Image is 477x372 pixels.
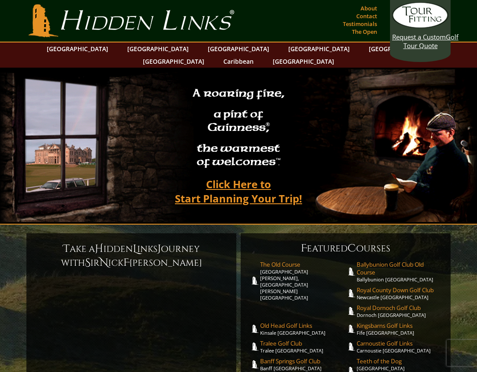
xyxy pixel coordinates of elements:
span: N [100,256,108,270]
a: Royal County Down Golf ClubNewcastle [GEOGRAPHIC_DATA] [357,286,442,300]
h6: eatured ourses [249,241,442,255]
a: About [358,2,379,14]
a: Contact [354,10,379,22]
a: [GEOGRAPHIC_DATA] [42,42,113,55]
a: [GEOGRAPHIC_DATA] [123,42,193,55]
span: S [85,256,90,270]
a: Kingsbarns Golf LinksFife [GEOGRAPHIC_DATA] [357,322,442,336]
span: Tralee Golf Club [260,339,346,347]
a: Old Head Golf LinksKinsale [GEOGRAPHIC_DATA] [260,322,346,336]
span: J [158,242,161,256]
span: The Old Course [260,261,346,268]
a: The Old Course[GEOGRAPHIC_DATA][PERSON_NAME], [GEOGRAPHIC_DATA][PERSON_NAME] [GEOGRAPHIC_DATA] [260,261,346,301]
a: Royal Dornoch Golf ClubDornoch [GEOGRAPHIC_DATA] [357,304,442,318]
h2: A roaring fire, a pint of Guinness , the warmest of welcomes™. [187,83,290,174]
span: Request a Custom [392,33,446,41]
span: Carnoustie Golf Links [357,339,442,347]
a: [GEOGRAPHIC_DATA] [203,42,274,55]
span: C [348,241,356,255]
span: F [301,241,307,255]
a: Request a CustomGolf Tour Quote [392,2,448,50]
span: L [133,242,137,256]
a: [GEOGRAPHIC_DATA] [364,42,435,55]
span: Ballybunion Golf Club Old Course [357,261,442,276]
a: The Open [350,26,379,38]
a: Caribbean [219,55,258,68]
a: [GEOGRAPHIC_DATA] [268,55,338,68]
a: Click Here toStart Planning Your Trip! [166,174,311,209]
a: Banff Springs Golf ClubBanff [GEOGRAPHIC_DATA] [260,357,346,372]
span: Banff Springs Golf Club [260,357,346,365]
span: T [63,242,70,256]
span: Royal Dornoch Golf Club [357,304,442,312]
span: Royal County Down Golf Club [357,286,442,294]
a: [GEOGRAPHIC_DATA] [139,55,209,68]
a: Tralee Golf ClubTralee [GEOGRAPHIC_DATA] [260,339,346,354]
a: Testimonials [341,18,379,30]
span: H [95,242,103,256]
h6: ake a idden inks ourney with ir ick [PERSON_NAME] [35,242,228,270]
a: Ballybunion Golf Club Old CourseBallybunion [GEOGRAPHIC_DATA] [357,261,442,283]
span: F [123,256,129,270]
a: [GEOGRAPHIC_DATA] [284,42,354,55]
span: Teeth of the Dog [357,357,442,365]
span: Kingsbarns Golf Links [357,322,442,330]
a: Carnoustie Golf LinksCarnoustie [GEOGRAPHIC_DATA] [357,339,442,354]
span: Old Head Golf Links [260,322,346,330]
